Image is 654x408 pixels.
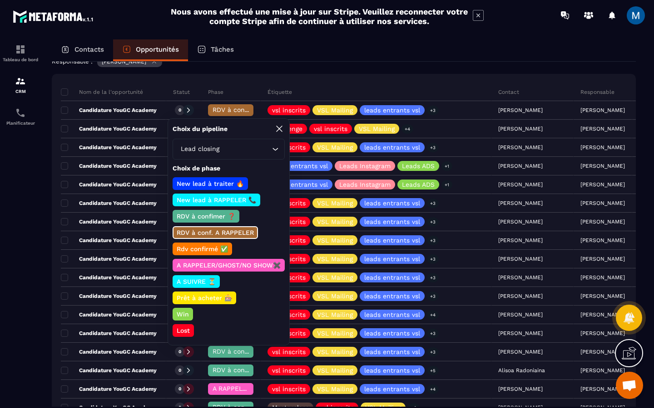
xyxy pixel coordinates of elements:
p: VSL Mailing [317,293,353,299]
p: Choix de phase [173,164,285,173]
p: VSL Mailing [317,311,353,318]
img: logo [13,8,94,24]
p: Phase [208,88,223,96]
p: vsl inscrits [272,107,306,113]
span: RDV à conf. A RAPPELER [213,106,289,113]
p: leads entrants vsl [364,274,420,281]
p: leads entrants vsl [364,386,420,392]
p: Leads ADS [402,163,435,169]
p: leads entrants vsl [364,293,420,299]
p: Leads Instagram [339,163,391,169]
p: Tâches [211,45,234,53]
p: leads entrants vsl [364,367,420,374]
p: [PERSON_NAME] [580,274,625,281]
p: RDV à confimer ❓ [175,212,237,221]
p: +3 [427,329,439,338]
p: CRM [2,89,39,94]
p: leads entrants vsl [364,256,420,262]
p: Candidature YouGC Academy [61,162,157,170]
input: Search for option [221,144,270,154]
p: Rdv confirmé ✅ [175,244,229,253]
p: [PERSON_NAME] [580,144,625,151]
p: New lead à RAPPELER 📞 [175,195,258,204]
p: A RAPPELER/GHOST/NO SHOW✖️ [175,261,282,270]
p: [PERSON_NAME] [580,330,625,336]
p: VSL Mailing [317,256,353,262]
p: VSL Mailing [317,367,353,374]
p: +4 [427,310,439,320]
p: +3 [427,254,439,264]
p: RDV à conf. A RAPPELER [175,228,255,237]
p: vsl inscrits [272,386,306,392]
p: leads entrants vsl [364,144,420,151]
p: leads entrants vsl [364,311,420,318]
p: VSL Mailing [317,219,353,225]
a: schedulerschedulerPlanificateur [2,101,39,132]
span: A RAPPELER/GHOST/NO SHOW✖️ [213,385,315,392]
div: Ouvrir le chat [616,372,643,399]
p: leads entrants vsl [364,107,420,113]
p: VSL Mailing [359,126,395,132]
p: Leads Instagram [339,181,391,188]
p: Contact [498,88,519,96]
p: vsl inscrits [272,349,306,355]
p: Étiquette [268,88,292,96]
p: VSL Mailing [317,330,353,336]
p: leads entrants vsl [364,237,420,243]
p: vsl inscrits [272,367,306,374]
p: [PERSON_NAME] [580,293,625,299]
p: Candidature YouGC Academy [61,367,157,374]
p: VSL Mailing [317,107,353,113]
p: 0 [178,386,181,392]
p: Candidature YouGC Academy [61,218,157,225]
p: Prêt à acheter 🎰 [175,293,233,302]
p: VSL Mailing [317,200,353,206]
a: Opportunités [113,39,188,61]
p: Candidature YouGC Academy [61,125,157,132]
p: Candidature YouGC Academy [61,330,157,337]
p: Win [175,310,190,319]
p: 0 [178,107,181,113]
p: [PERSON_NAME] [580,349,625,355]
p: Statut [173,88,190,96]
p: [PERSON_NAME] [580,367,625,374]
p: Candidature YouGC Academy [61,311,157,318]
p: Candidature YouGC Academy [61,348,157,355]
p: Candidature YouGC Academy [61,144,157,151]
p: Leads ADS [402,181,435,188]
a: formationformationCRM [2,69,39,101]
img: scheduler [15,107,26,118]
p: Responsable [580,88,614,96]
span: Lead closing [178,144,221,154]
p: VSL Mailing [317,144,353,151]
p: +3 [427,236,439,245]
p: +3 [427,291,439,301]
p: +4 [427,384,439,394]
p: Candidature YouGC Academy [61,181,157,188]
p: Responsable : [52,58,93,65]
p: +1 [441,180,452,189]
p: +3 [427,347,439,357]
p: leads entrants vsl [364,200,420,206]
p: Contacts [74,45,104,53]
p: Lost [175,326,191,335]
p: [PERSON_NAME] [580,386,625,392]
p: Opportunités [136,45,179,53]
p: Tableau de bord [2,57,39,62]
p: 0 [178,349,181,355]
p: VSL Mailing [317,274,353,281]
p: leads entrants vsl [272,181,328,188]
p: +5 [427,366,439,375]
p: VSL Mailing [317,386,353,392]
p: +1 [441,161,452,171]
p: 0 [178,367,181,374]
p: +4 [401,124,413,134]
p: [PERSON_NAME] [580,219,625,225]
p: leads entrants vsl [364,349,420,355]
p: [PERSON_NAME] [580,163,625,169]
p: [PERSON_NAME] [580,237,625,243]
p: leads entrants vsl [364,330,420,336]
p: [PERSON_NAME] [580,256,625,262]
p: [PERSON_NAME] [580,126,625,132]
p: +3 [427,143,439,152]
